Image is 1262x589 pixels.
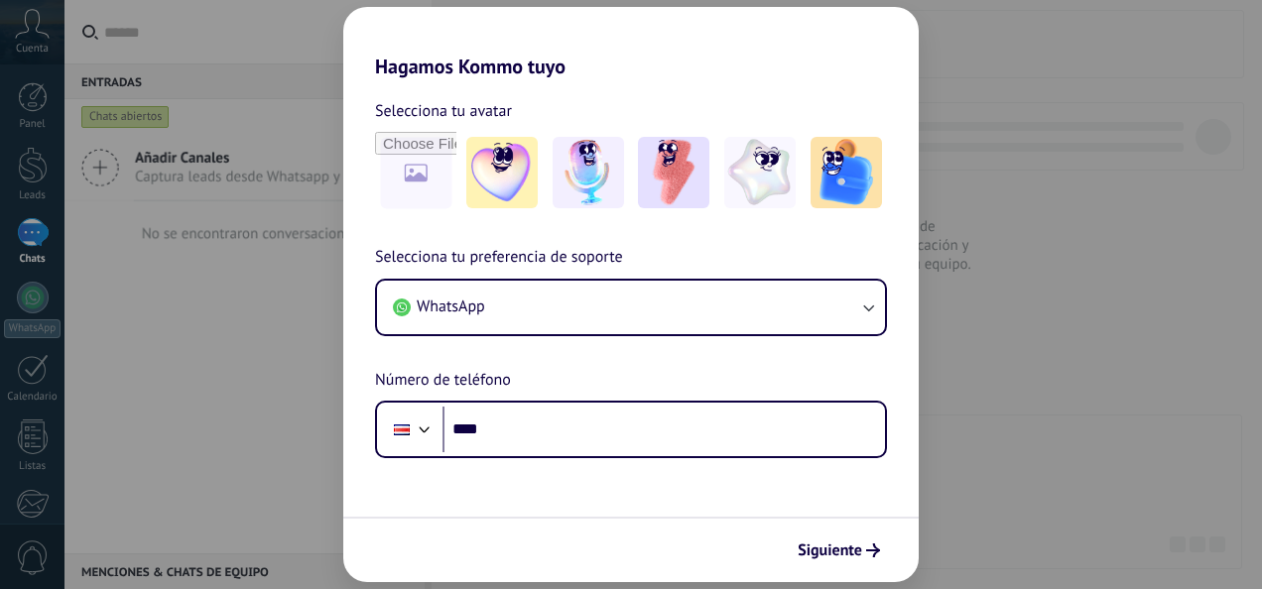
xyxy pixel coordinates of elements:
img: -1.jpeg [466,137,538,208]
span: Selecciona tu avatar [375,98,512,124]
span: Selecciona tu preferencia de soporte [375,245,623,271]
img: -5.jpeg [811,137,882,208]
img: -3.jpeg [638,137,709,208]
span: Número de teléfono [375,368,511,394]
span: WhatsApp [417,296,485,316]
button: WhatsApp [377,281,885,334]
img: -4.jpeg [724,137,796,208]
div: Costa Rica: + 506 [383,409,421,450]
img: -2.jpeg [553,137,624,208]
button: Siguiente [789,533,889,567]
h2: Hagamos Kommo tuyo [343,7,919,78]
span: Siguiente [798,543,862,557]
